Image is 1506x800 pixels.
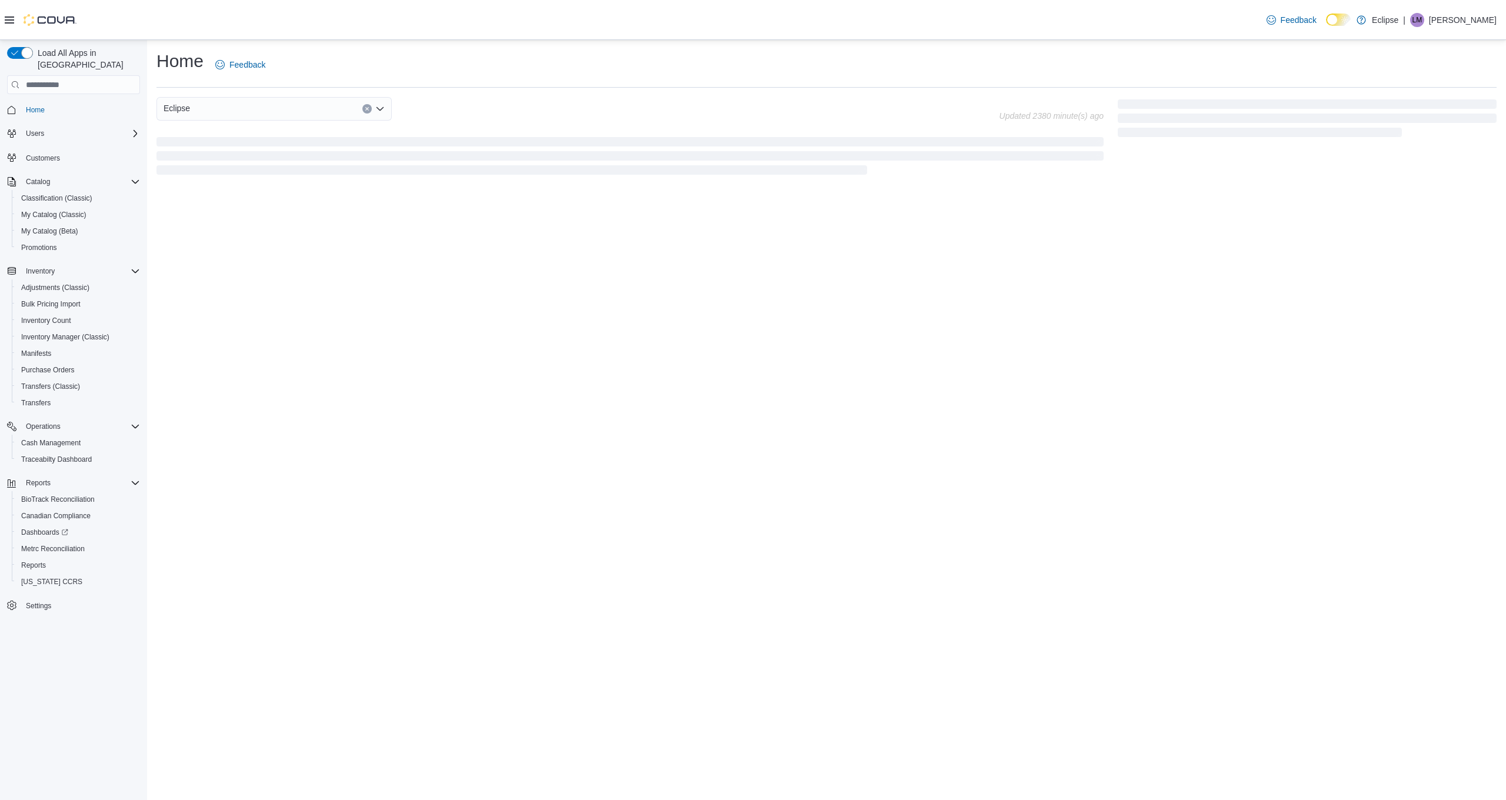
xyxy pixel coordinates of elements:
span: My Catalog (Classic) [21,210,86,219]
button: Inventory [2,263,145,279]
button: Open list of options [375,104,385,114]
span: LM [1412,13,1422,27]
span: Manifests [21,349,51,358]
a: Dashboards [12,524,145,541]
span: Purchase Orders [21,365,75,375]
span: Canadian Compliance [16,509,140,523]
button: Reports [12,557,145,574]
span: Classification (Classic) [16,191,140,205]
a: [US_STATE] CCRS [16,575,87,589]
a: Bulk Pricing Import [16,297,85,311]
span: Metrc Reconciliation [21,544,85,554]
span: Bulk Pricing Import [21,299,81,309]
span: Inventory Manager (Classic) [16,330,140,344]
span: Inventory Manager (Classic) [21,332,109,342]
a: Cash Management [16,436,85,450]
span: Cash Management [16,436,140,450]
button: Classification (Classic) [12,190,145,206]
button: Transfers (Classic) [12,378,145,395]
button: Customers [2,149,145,166]
a: Adjustments (Classic) [16,281,94,295]
span: Load All Apps in [GEOGRAPHIC_DATA] [33,47,140,71]
button: Inventory [21,264,59,278]
button: Clear input [362,104,372,114]
span: Purchase Orders [16,363,140,377]
button: Inventory Count [12,312,145,329]
p: Eclipse [1372,13,1398,27]
span: Manifests [16,346,140,361]
a: BioTrack Reconciliation [16,492,99,506]
p: | [1403,13,1405,27]
a: Canadian Compliance [16,509,95,523]
p: [PERSON_NAME] [1429,13,1497,27]
button: Reports [21,476,55,490]
span: Canadian Compliance [21,511,91,521]
span: Loading [156,139,1104,177]
button: Inventory Manager (Classic) [12,329,145,345]
span: Dashboards [21,528,68,537]
button: My Catalog (Classic) [12,206,145,223]
span: Settings [21,598,140,613]
a: Promotions [16,241,62,255]
button: Home [2,101,145,118]
button: [US_STATE] CCRS [12,574,145,590]
button: Transfers [12,395,145,411]
h1: Home [156,49,204,73]
span: Adjustments (Classic) [16,281,140,295]
span: Home [21,102,140,117]
span: Dashboards [16,525,140,539]
span: Catalog [21,175,140,189]
span: Customers [26,154,60,163]
span: Reports [26,478,51,488]
a: Transfers (Classic) [16,379,85,394]
span: Users [26,129,44,138]
span: Feedback [229,59,265,71]
span: Inventory Count [16,314,140,328]
a: Inventory Count [16,314,76,328]
span: Transfers [16,396,140,410]
span: Operations [21,419,140,434]
button: Users [2,125,145,142]
a: Transfers [16,396,55,410]
span: Reports [21,561,46,570]
button: Metrc Reconciliation [12,541,145,557]
button: Settings [2,597,145,614]
span: Washington CCRS [16,575,140,589]
span: Reports [21,476,140,490]
a: Customers [21,151,65,165]
button: Traceabilty Dashboard [12,451,145,468]
span: Traceabilty Dashboard [16,452,140,466]
span: Transfers [21,398,51,408]
button: Reports [2,475,145,491]
span: Inventory [21,264,140,278]
span: Catalog [26,177,50,186]
span: Metrc Reconciliation [16,542,140,556]
button: My Catalog (Beta) [12,223,145,239]
span: Users [21,126,140,141]
span: Reports [16,558,140,572]
span: Operations [26,422,61,431]
span: Cash Management [21,438,81,448]
span: Customers [21,150,140,165]
a: Home [21,103,49,117]
div: Lanai Monahan [1410,13,1424,27]
button: Catalog [21,175,55,189]
input: Dark Mode [1326,14,1351,26]
button: Promotions [12,239,145,256]
button: Users [21,126,49,141]
button: Adjustments (Classic) [12,279,145,296]
button: Purchase Orders [12,362,145,378]
button: BioTrack Reconciliation [12,491,145,508]
a: Metrc Reconciliation [16,542,89,556]
a: Reports [16,558,51,572]
a: Settings [21,599,56,613]
a: Manifests [16,346,56,361]
span: Adjustments (Classic) [21,283,89,292]
span: Promotions [21,243,57,252]
a: Dashboards [16,525,73,539]
a: My Catalog (Beta) [16,224,83,238]
button: Operations [21,419,65,434]
a: Feedback [1262,8,1321,32]
span: Loading [1118,102,1497,139]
